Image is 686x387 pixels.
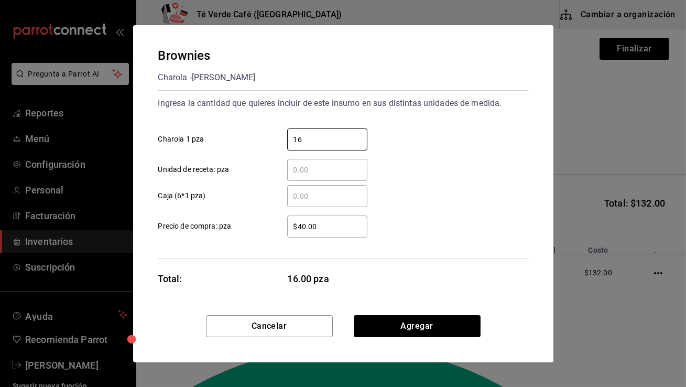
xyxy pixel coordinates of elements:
button: Cancelar [206,315,333,337]
div: Brownies [158,46,256,65]
span: 16.00 pza [288,272,368,286]
div: Total: [158,272,182,286]
div: Charola - [PERSON_NAME] [158,69,256,86]
span: Charola 1 pza [158,134,204,145]
span: Caja (6*1 pza) [158,190,206,201]
button: Agregar [354,315,481,337]
span: Unidad de receta: pza [158,164,230,175]
div: Ingresa la cantidad que quieres incluir de este insumo en sus distintas unidades de medida. [158,95,528,112]
input: Unidad de receta: pza [287,164,367,176]
input: Precio de compra: pza [287,220,367,233]
span: Precio de compra: pza [158,221,232,232]
input: Charola 1 pza [287,133,367,146]
input: Caja (6*1 pza) [287,190,367,202]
